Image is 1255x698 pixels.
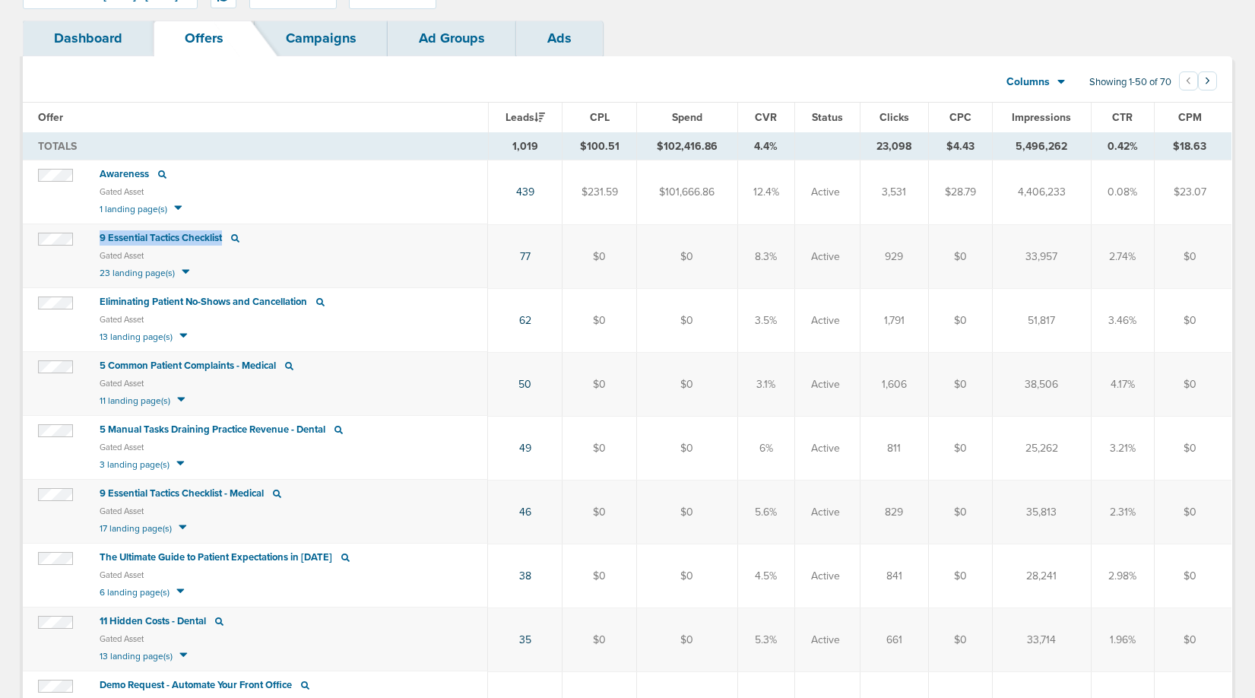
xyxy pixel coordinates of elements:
[949,111,971,124] span: CPC
[100,250,478,265] small: Gated Asset
[738,416,795,480] td: 6%
[255,21,388,56] a: Campaigns
[738,288,795,352] td: 3.5%
[928,160,992,225] td: $28.79
[1154,416,1231,480] td: $0
[100,268,175,278] span: 23 landing page(s)
[100,633,478,648] small: Gated Asset
[1179,74,1217,92] ul: Pagination
[811,185,840,200] span: Active
[1112,111,1133,124] span: CTR
[992,608,1092,671] td: 33,714
[636,608,737,671] td: $0
[520,250,531,263] a: 77
[1092,288,1154,352] td: 3.46%
[100,523,172,534] span: 17 landing page(s)
[100,459,170,470] span: 3 landing page(s)
[860,160,929,225] td: 3,531
[860,480,929,544] td: 829
[563,480,637,544] td: $0
[636,133,737,160] td: $102,416.86
[100,679,292,691] span: Demo Request - Automate Your Front Office
[488,133,563,160] td: 1,019
[590,111,610,124] span: CPL
[811,633,840,648] span: Active
[518,378,531,391] a: 50
[1092,133,1154,160] td: 0.42%
[738,160,795,225] td: 12.4%
[100,168,149,180] span: Awareness
[738,352,795,416] td: 3.1%
[38,111,63,124] span: Offer
[811,249,840,265] span: Active
[100,378,478,392] small: Gated Asset
[100,442,478,456] small: Gated Asset
[563,352,637,416] td: $0
[636,416,737,480] td: $0
[1154,480,1231,544] td: $0
[992,160,1092,225] td: 4,406,233
[1092,608,1154,671] td: 1.96%
[100,615,206,627] span: 11 Hidden Costs - Dental
[636,352,737,416] td: $0
[563,288,637,352] td: $0
[388,21,516,56] a: Ad Groups
[563,160,637,225] td: $231.59
[563,133,637,160] td: $100.51
[811,441,840,456] span: Active
[636,480,737,544] td: $0
[860,352,929,416] td: 1,606
[755,111,777,124] span: CVR
[1092,352,1154,416] td: 4.17%
[516,21,603,56] a: Ads
[154,21,255,56] a: Offers
[1198,71,1217,90] button: Go to next page
[928,608,992,671] td: $0
[992,416,1092,480] td: 25,262
[1154,133,1231,160] td: $18.63
[636,544,737,608] td: $0
[516,186,534,198] a: 439
[100,360,276,372] span: 5 Common Patient Complaints - Medical
[928,288,992,352] td: $0
[811,377,840,392] span: Active
[23,133,488,160] td: TOTALS
[563,224,637,288] td: $0
[860,133,929,160] td: 23,098
[100,186,478,201] small: Gated Asset
[563,416,637,480] td: $0
[738,544,795,608] td: 4.5%
[23,21,154,56] a: Dashboard
[738,480,795,544] td: 5.6%
[100,570,478,584] small: Gated Asset
[992,133,1092,160] td: 5,496,262
[519,633,531,646] a: 35
[1092,224,1154,288] td: 2.74%
[100,204,167,214] span: 1 landing page(s)
[519,506,531,519] a: 46
[928,416,992,480] td: $0
[100,232,222,244] span: 9 Essential Tactics Checklist
[1154,224,1231,288] td: $0
[100,314,478,328] small: Gated Asset
[1092,544,1154,608] td: 2.98%
[992,352,1092,416] td: 38,506
[738,608,795,671] td: 5.3%
[505,111,545,124] span: Leads
[860,544,929,608] td: 841
[100,296,307,308] span: Eliminating Patient No-Shows and Cancellation
[100,424,325,436] span: 5 Manual Tasks Draining Practice Revenue - Dental
[519,442,531,455] a: 49
[672,111,702,124] span: Spend
[563,608,637,671] td: $0
[992,288,1092,352] td: 51,817
[1089,76,1171,89] span: Showing 1-50 of 70
[1092,480,1154,544] td: 2.31%
[636,224,737,288] td: $0
[100,551,332,563] span: The Ultimate Guide to Patient Expectations in [DATE]
[1154,352,1231,416] td: $0
[992,224,1092,288] td: 33,957
[563,544,637,608] td: $0
[636,160,737,225] td: $101,666.86
[992,544,1092,608] td: 28,241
